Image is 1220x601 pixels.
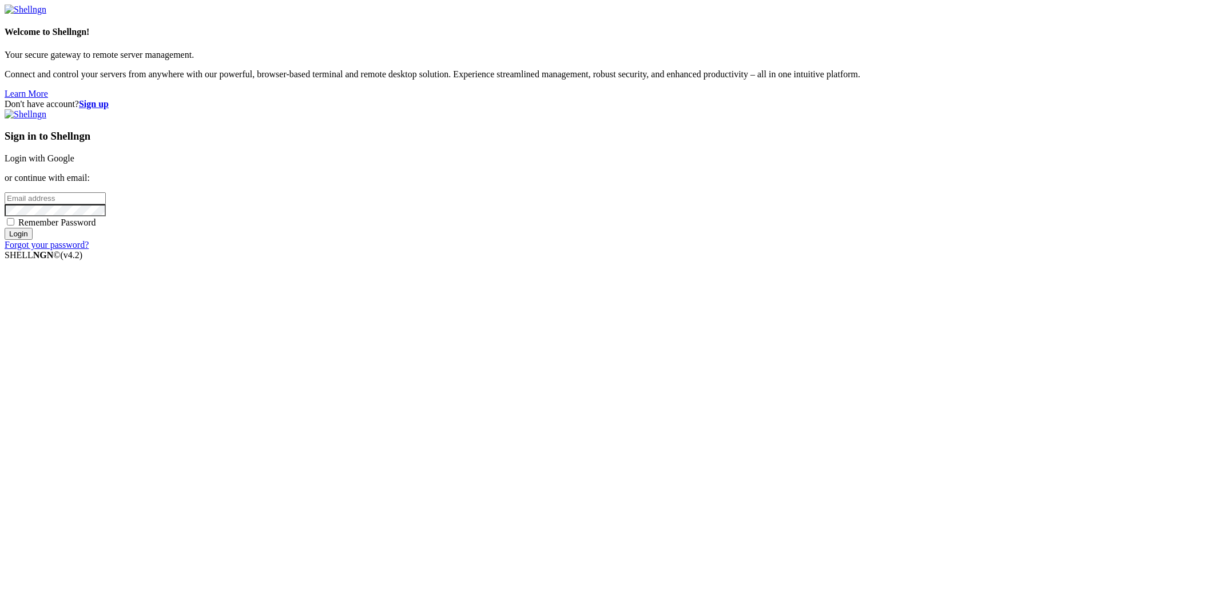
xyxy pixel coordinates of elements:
a: Forgot your password? [5,240,89,250]
span: 4.2.0 [61,250,83,260]
span: Remember Password [18,218,96,227]
h4: Welcome to Shellngn! [5,27,1215,37]
input: Remember Password [7,218,14,226]
div: Don't have account? [5,99,1215,109]
a: Login with Google [5,153,74,163]
b: NGN [33,250,54,260]
a: Sign up [79,99,109,109]
input: Email address [5,192,106,204]
img: Shellngn [5,5,46,15]
p: Your secure gateway to remote server management. [5,50,1215,60]
span: SHELL © [5,250,82,260]
img: Shellngn [5,109,46,120]
a: Learn More [5,89,48,98]
input: Login [5,228,33,240]
p: Connect and control your servers from anywhere with our powerful, browser-based terminal and remo... [5,69,1215,80]
p: or continue with email: [5,173,1215,183]
h3: Sign in to Shellngn [5,130,1215,143]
